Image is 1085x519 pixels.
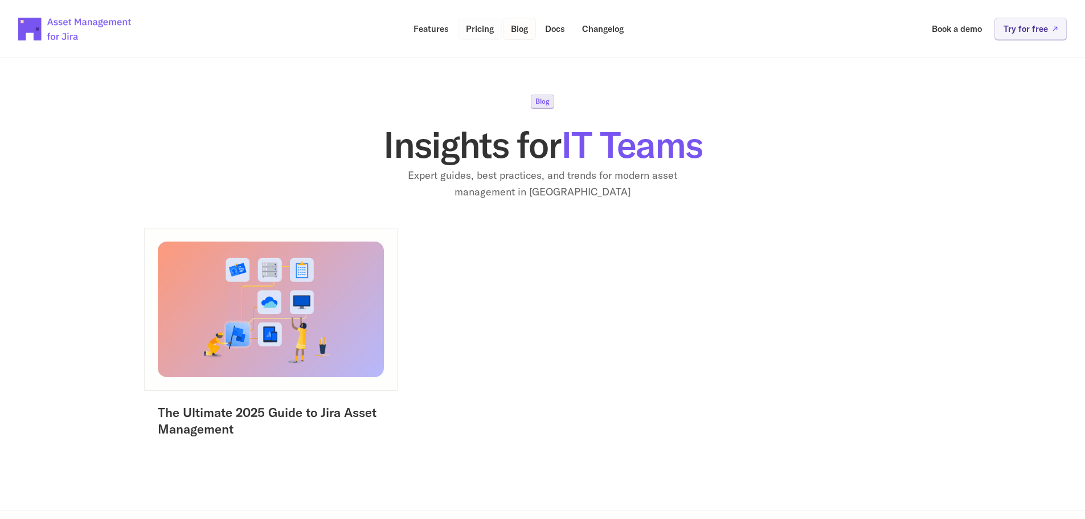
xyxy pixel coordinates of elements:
a: Blog [503,18,536,40]
a: Features [406,18,457,40]
p: Book a demo [932,24,982,33]
a: Docs [537,18,573,40]
p: Features [413,24,449,33]
a: Try for free [994,18,1067,40]
p: Docs [545,24,565,33]
p: Expert guides, best practices, and trends for modern asset management in [GEOGRAPHIC_DATA] [400,167,685,201]
span: IT Teams [561,121,702,167]
a: Changelog [574,18,632,40]
p: Changelog [582,24,624,33]
p: Blog [535,98,550,105]
a: Book a demo [924,18,990,40]
p: Blog [511,24,528,33]
h1: Insights for [144,126,941,163]
a: Pricing [458,18,502,40]
p: Pricing [466,24,494,33]
p: Try for free [1004,24,1048,33]
a: The Ultimate 2025 Guide to Jira Asset Management [158,404,380,437]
